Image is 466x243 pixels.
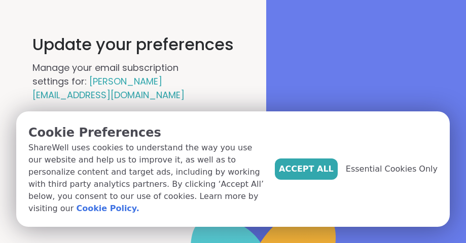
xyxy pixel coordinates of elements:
a: Cookie Policy. [76,202,139,215]
p: Cookie Preferences [28,124,267,142]
button: Accept All [275,158,338,180]
span: Accept All [279,163,334,175]
h2: Manage your email subscription settings for: [32,61,215,102]
span: [PERSON_NAME][EMAIL_ADDRESS][DOMAIN_NAME] [32,75,185,101]
p: ShareWell uses cookies to understand the way you use our website and help us to improve it, as we... [28,142,267,215]
span: Essential Cookies Only [346,163,438,175]
h1: Update your preferences [32,32,234,57]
